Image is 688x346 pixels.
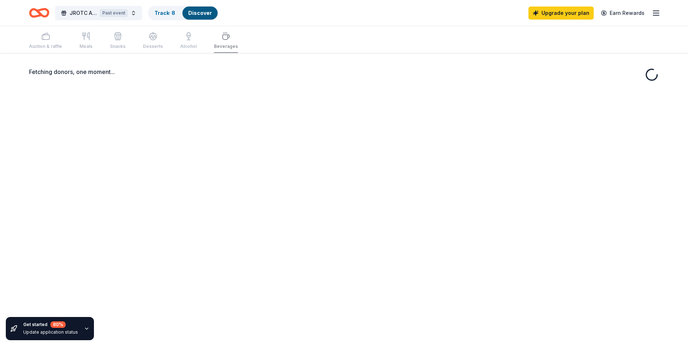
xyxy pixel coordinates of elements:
div: Past event [100,9,128,17]
a: Track· 8 [155,10,175,16]
div: Get started [23,321,78,328]
a: Home [29,4,49,21]
a: Discover [188,10,212,16]
button: JROTC Athletic meetsPast event [55,6,142,20]
div: Update application status [23,329,78,335]
a: Upgrade your plan [528,7,594,20]
button: Track· 8Discover [148,6,218,20]
div: 80 % [50,321,66,328]
span: JROTC Athletic meets [70,9,97,17]
div: Fetching donors, one moment... [29,67,659,76]
a: Earn Rewards [597,7,649,20]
